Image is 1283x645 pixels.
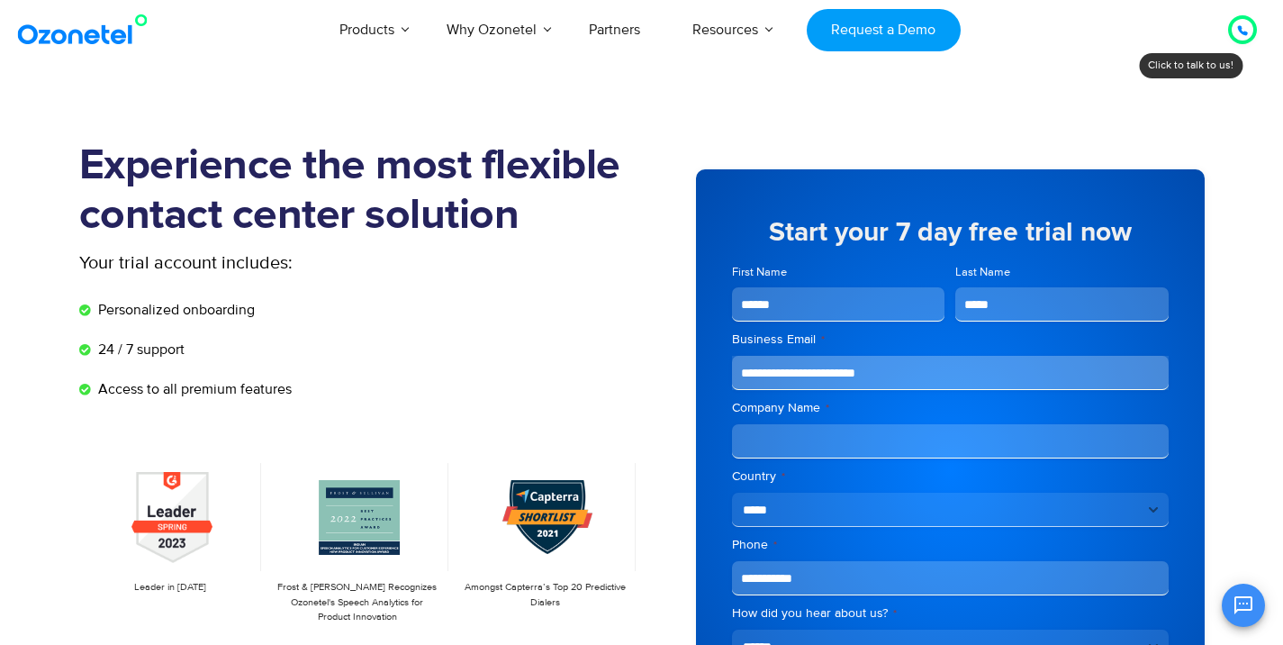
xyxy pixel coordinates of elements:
label: Country [732,468,1169,486]
p: Amongst Capterra’s Top 20 Predictive Dialers [463,580,627,610]
h5: Start your 7 day free trial now [732,219,1169,246]
label: Last Name [955,264,1169,281]
label: How did you hear about us? [732,604,1169,622]
h1: Experience the most flexible contact center solution [79,141,642,241]
p: Frost & [PERSON_NAME] Recognizes Ozonetel's Speech Analytics for Product Innovation [276,580,439,625]
label: First Name [732,264,945,281]
label: Phone [732,536,1169,554]
span: Personalized onboarding [94,299,255,321]
p: Leader in [DATE] [88,580,252,595]
p: Your trial account includes: [79,250,507,277]
span: 24 / 7 support [94,339,185,360]
button: Open chat [1222,584,1265,627]
a: Request a Demo [807,9,961,51]
label: Business Email [732,331,1169,349]
label: Company Name [732,399,1169,417]
span: Access to all premium features [94,378,292,400]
